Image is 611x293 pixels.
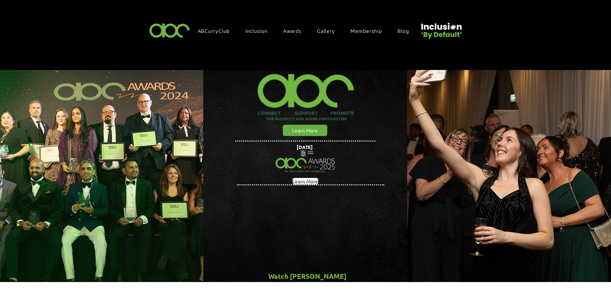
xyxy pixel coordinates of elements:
[266,116,347,121] span: THE MINORITY AND WIDER COMMUNITIES
[314,24,345,37] a: Gallery
[283,27,301,34] span: Awards
[297,144,313,150] span: [DATE]
[195,24,240,37] a: ABCurryClub
[350,27,382,34] span: Membership
[347,24,392,37] a: Membership
[148,21,192,40] img: ABC-Logo-Blank-Background-01-01-2.png
[258,110,354,116] span: CONNECT SUPPORT PROMOTE
[292,178,318,185] span: Learn More
[242,24,277,37] div: Inclusion
[317,27,335,34] span: Gallery
[280,24,311,37] div: Awards
[283,125,327,136] a: Learn More
[397,27,409,34] span: Blog
[268,272,347,280] span: Watch [PERSON_NAME]
[394,24,418,37] a: Blog
[195,24,419,37] nav: Site
[419,17,463,40] img: Untitled design (22).png
[198,27,230,34] span: ABCurryClub
[292,127,318,134] span: Learn More
[272,143,339,180] img: Northern Insights Double Pager Apr 2025.png
[245,27,268,34] span: Inclusion
[292,178,318,184] a: Learn More
[254,66,357,110] img: ABC-Logo-Blank-Background-01-01-2_edited.png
